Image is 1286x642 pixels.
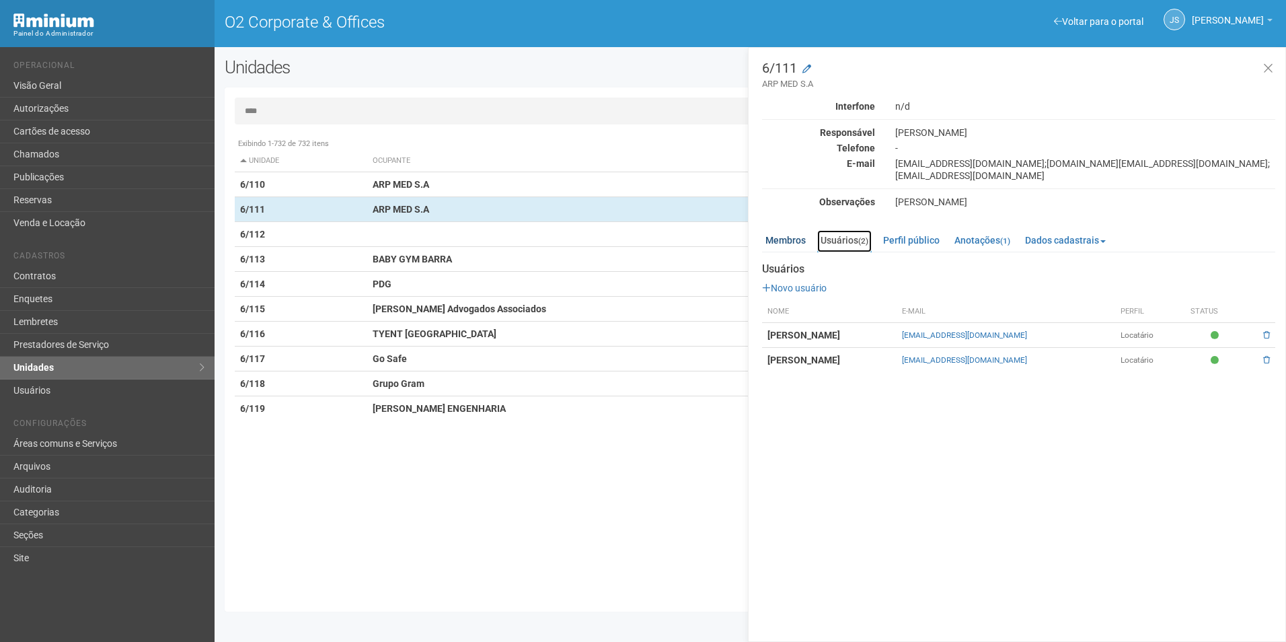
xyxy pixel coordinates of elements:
[767,330,840,341] strong: [PERSON_NAME]
[240,304,265,314] strong: 6/115
[752,157,885,170] div: E-mail
[373,179,429,190] strong: ARP MED S.A
[1164,9,1185,30] a: JS
[885,127,1285,139] div: [PERSON_NAME]
[762,283,827,293] a: Novo usuário
[752,142,885,154] div: Telefone
[1185,301,1247,323] th: Status
[752,127,885,139] div: Responsável
[762,301,897,323] th: Nome
[373,254,452,264] strong: BABY GYM BARRA
[373,403,506,414] strong: [PERSON_NAME] ENGENHARIA
[373,304,546,314] strong: [PERSON_NAME] Advogados Associados
[752,196,885,208] div: Observações
[1000,236,1010,246] small: (1)
[13,419,204,433] li: Configurações
[373,279,391,289] strong: PDG
[1192,17,1273,28] a: [PERSON_NAME]
[240,254,265,264] strong: 6/113
[762,230,809,250] a: Membros
[240,204,265,215] strong: 6/111
[880,230,943,250] a: Perfil público
[13,28,204,40] div: Painel do Administrador
[902,355,1027,365] a: [EMAIL_ADDRESS][DOMAIN_NAME]
[858,236,868,246] small: (2)
[752,100,885,112] div: Interfone
[240,279,265,289] strong: 6/114
[235,150,367,172] th: Unidade: activate to sort column descending
[951,230,1014,250] a: Anotações(1)
[885,100,1285,112] div: n/d
[1115,301,1186,323] th: Perfil
[13,251,204,265] li: Cadastros
[240,179,265,190] strong: 6/110
[802,63,811,76] a: Modificar a unidade
[902,330,1027,340] a: [EMAIL_ADDRESS][DOMAIN_NAME]
[885,142,1285,154] div: -
[1054,16,1143,27] a: Voltar para o portal
[1211,355,1222,366] span: Ativo
[762,263,1275,275] strong: Usuários
[373,328,496,339] strong: TYENT [GEOGRAPHIC_DATA]
[235,138,1266,150] div: Exibindo 1-732 de 732 itens
[1211,330,1222,341] span: Ativo
[885,157,1285,182] div: [EMAIL_ADDRESS][DOMAIN_NAME];[DOMAIN_NAME][EMAIL_ADDRESS][DOMAIN_NAME]; [EMAIL_ADDRESS][DOMAIN_NAME]
[225,13,741,31] h1: O2 Corporate & Offices
[367,150,822,172] th: Ocupante: activate to sort column ascending
[13,13,94,28] img: Minium
[373,378,424,389] strong: Grupo Gram
[225,57,651,77] h2: Unidades
[762,78,1275,90] small: ARP MED S.A
[1115,348,1186,373] td: Locatário
[817,230,872,252] a: Usuários(2)
[762,61,1275,90] h3: 6/111
[373,353,407,364] strong: Go Safe
[240,378,265,389] strong: 6/118
[240,403,265,414] strong: 6/119
[240,328,265,339] strong: 6/116
[897,301,1115,323] th: E-mail
[373,204,429,215] strong: ARP MED S.A
[1022,230,1109,250] a: Dados cadastrais
[1192,2,1264,26] span: Jeferson Souza
[1115,323,1186,348] td: Locatário
[885,196,1285,208] div: [PERSON_NAME]
[13,61,204,75] li: Operacional
[240,229,265,240] strong: 6/112
[240,353,265,364] strong: 6/117
[767,355,840,365] strong: [PERSON_NAME]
